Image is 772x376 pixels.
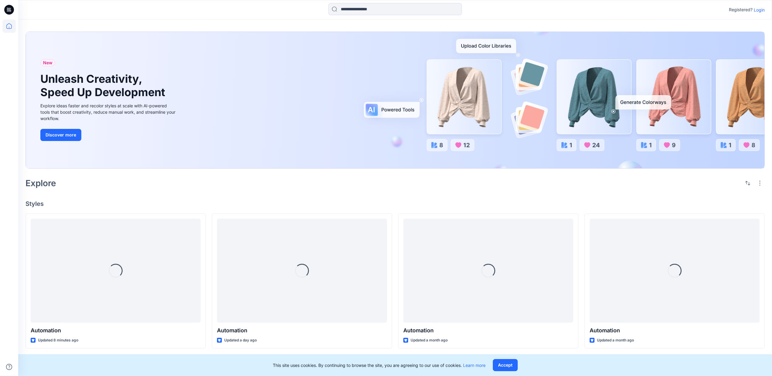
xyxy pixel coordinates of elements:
p: Updated 8 minutes ago [38,337,78,344]
p: Updated a day ago [224,337,257,344]
a: Learn more [463,363,486,368]
p: Updated a month ago [597,337,634,344]
h4: Styles [25,200,765,207]
button: Discover more [40,129,81,141]
p: Automation [31,326,201,335]
h2: Explore [25,178,56,188]
div: Explore ideas faster and recolor styles at scale with AI-powered tools that boost creativity, red... [40,102,177,122]
p: This site uses cookies. By continuing to browse the site, you are agreeing to our use of cookies. [273,362,486,368]
p: Registered? [729,6,753,13]
span: New [43,59,52,66]
p: Automation [403,326,573,335]
h1: Unleash Creativity, Speed Up Development [40,72,168,99]
p: Updated a month ago [411,337,448,344]
a: Discover more [40,129,177,141]
p: Automation [217,326,387,335]
p: Login [754,7,765,13]
button: Accept [493,359,518,371]
p: Automation [590,326,760,335]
